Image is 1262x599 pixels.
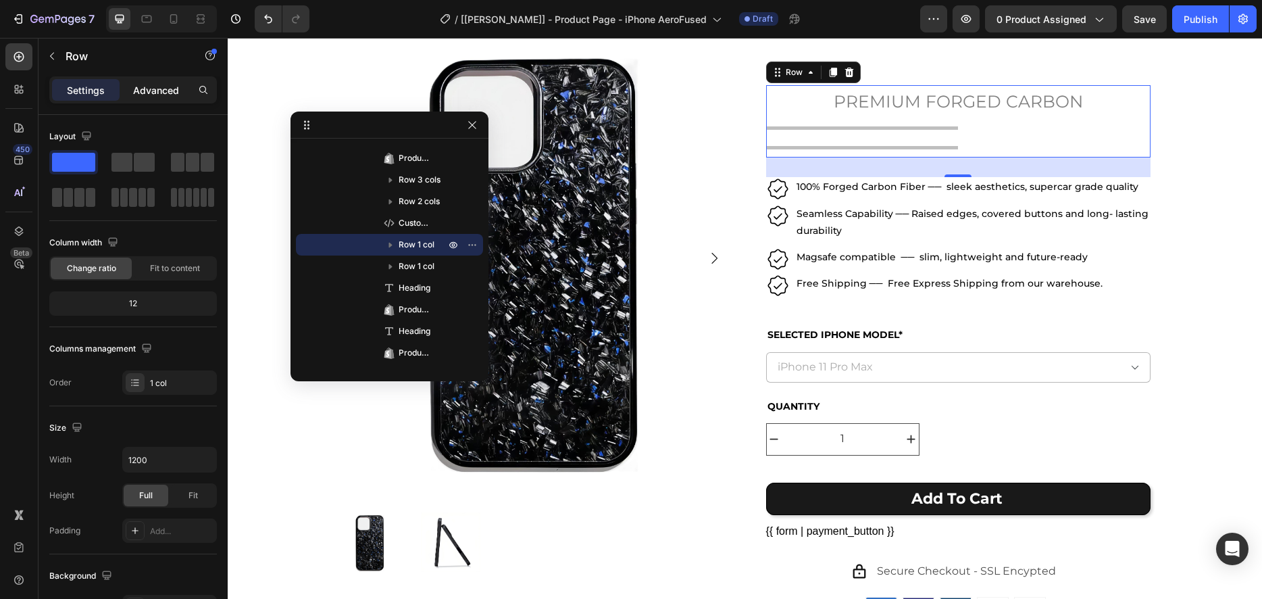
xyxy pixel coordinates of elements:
[753,13,773,25] span: Draft
[67,83,105,97] p: Settings
[455,12,458,26] span: /
[112,475,172,534] img: iPhone AeroFused™ - Diamond Blue Aero Carbon Fiber
[66,48,180,64] p: Row
[228,38,1262,599] iframe: Design area
[49,419,85,437] div: Size
[638,560,669,577] img: gempages_432750572815254551-a739e588-df2a-4412-b6b9-9fd0010151fa.png
[538,361,923,376] h2: QUANTITY
[49,128,95,146] div: Layout
[399,173,440,187] span: Row 3 cols
[538,485,923,502] div: {{ form | payment_button }}
[49,340,155,358] div: Columns management
[539,386,555,417] button: decrement
[399,238,434,251] span: Row 1 col
[1134,14,1156,25] span: Save
[49,454,72,466] div: Width
[399,216,432,230] span: Custom Code
[193,475,253,534] img: iPhone AeroFused™ - Diamond Blue Aero Carbon Fiber
[1172,5,1229,32] button: Publish
[569,168,922,201] p: Seamless Capability ── Raised edges, covered buttons and long- lasting durability
[49,525,80,537] div: Padding
[49,489,74,502] div: Height
[49,377,72,389] div: Order
[540,49,922,79] p: PREMIUM FORGED CARBON
[399,195,440,208] span: Row 2 cols
[985,5,1117,32] button: 0 product assigned
[5,5,101,32] button: 7
[89,11,95,27] p: 7
[150,262,200,274] span: Fit to content
[569,141,911,158] p: 100% Forged Carbon Fiber ── sleek aesthetics, supercar grade quality
[1216,533,1248,565] div: Open Intercom Messenger
[150,377,213,389] div: 1 col
[555,28,578,41] div: Row
[10,247,32,258] div: Beta
[150,525,213,537] div: Add...
[13,144,32,155] div: 450
[123,448,216,472] input: Auto
[399,151,432,165] span: Product Title
[750,560,780,577] img: gempages_432750572815254551-1aaba532-a221-4682-955d-9ddfeeef0a57.png
[52,294,214,313] div: 12
[67,262,116,274] span: Change ratio
[399,325,430,338] span: Heading
[49,567,115,585] div: Background
[49,234,121,252] div: Column width
[554,386,676,417] input: quantity
[461,12,707,26] span: [[PERSON_NAME]] - Product Page - iPhone AeroFused
[569,211,861,228] p: Magsafe compatible ── slim, lightweight and future-ready
[676,386,692,417] button: increment
[1184,12,1217,26] div: Publish
[478,212,495,229] button: Carousel Next Arrow
[649,524,834,544] p: Secure Checkout - SSL Encypted
[676,560,706,577] img: gempages_432750572815254551-c4b8628c-4f06-40e9-915f-d730337df1e5.png
[399,346,432,360] span: Product Quantity
[996,12,1086,26] span: 0 product assigned
[713,560,743,577] img: gempages_432750572815254551-79972f48-667f-42d0-a858-9c748da57068.png
[133,83,179,97] p: Advanced
[787,560,817,577] img: gempages_432750572815254551-50576910-49f7-4ca6-9684-eab855df947e.png
[255,5,309,32] div: Undo/Redo
[684,452,775,471] div: Add to cart
[188,489,198,502] span: Fit
[1122,5,1167,32] button: Save
[569,237,876,254] p: Free Shipping ── Free Express Shipping from our warehouse.
[399,260,434,273] span: Row 1 col
[399,303,432,316] span: Product Variants & Swatches
[139,489,153,502] span: Full
[538,289,923,304] h2: SELECTED IPHONE MODEL*
[399,281,430,295] span: Heading
[538,445,923,477] button: Add to cart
